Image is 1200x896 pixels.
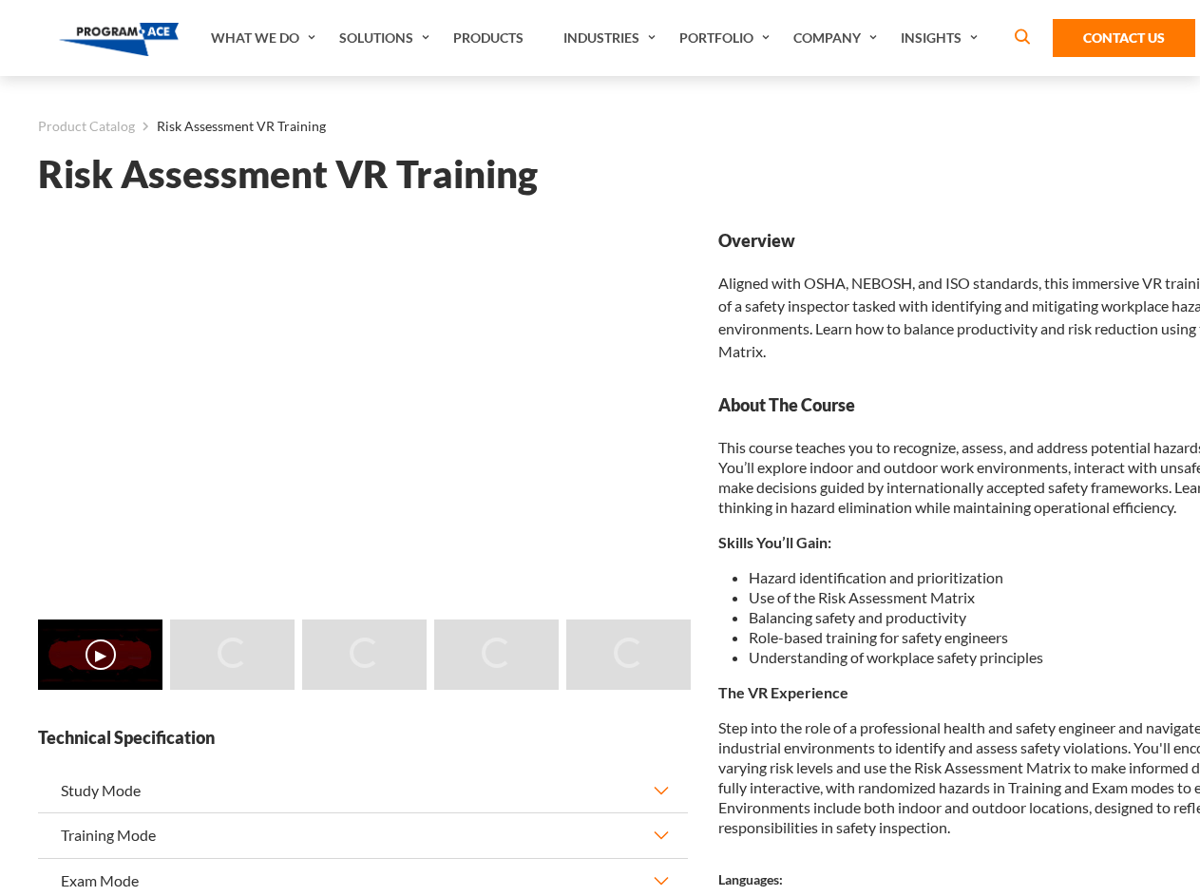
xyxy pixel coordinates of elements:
[86,639,116,670] button: ▶
[38,769,688,812] button: Study Mode
[718,871,783,887] strong: Languages:
[1053,19,1195,57] a: Contact Us
[38,229,688,595] iframe: Risk Assessment VR Training - Video 0
[38,114,135,139] a: Product Catalog
[59,23,180,56] img: Program-Ace
[38,726,688,750] strong: Technical Specification
[38,813,688,857] button: Training Mode
[38,620,162,690] img: Risk Assessment VR Training - Video 0
[135,114,326,139] li: Risk Assessment VR Training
